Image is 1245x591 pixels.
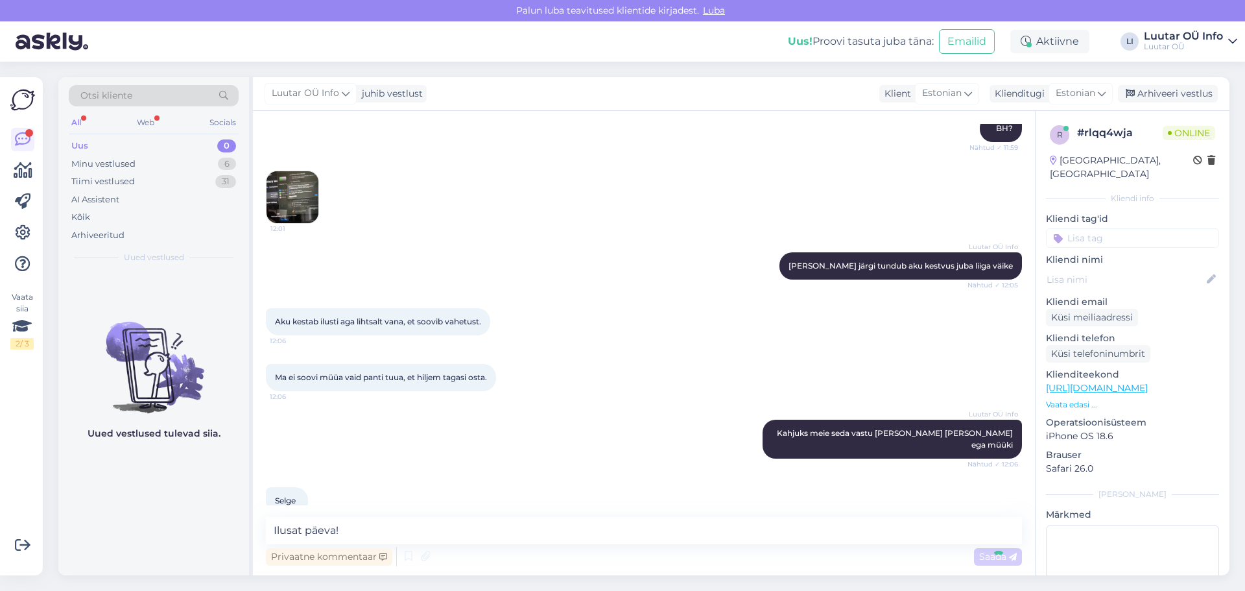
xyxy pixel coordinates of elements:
[267,171,318,223] img: Attachment
[1046,429,1219,443] p: iPhone OS 18.6
[1077,125,1163,141] div: # rlqq4wja
[1046,212,1219,226] p: Kliendi tag'id
[1046,368,1219,381] p: Klienditeekond
[58,298,249,415] img: No chats
[207,114,239,131] div: Socials
[1046,332,1219,345] p: Kliendi telefon
[1050,154,1193,181] div: [GEOGRAPHIC_DATA], [GEOGRAPHIC_DATA]
[10,291,34,350] div: Vaata siia
[1144,31,1223,42] div: Luutar OÜ Info
[1046,253,1219,267] p: Kliendi nimi
[1046,382,1148,394] a: [URL][DOMAIN_NAME]
[969,242,1018,252] span: Luutar OÜ Info
[270,336,318,346] span: 12:06
[1046,462,1219,476] p: Safari 26.0
[1046,309,1138,326] div: Küsi meiliaadressi
[124,252,184,263] span: Uued vestlused
[134,114,157,131] div: Web
[71,193,119,206] div: AI Assistent
[777,428,1015,450] span: Kahjuks meie seda vastu [PERSON_NAME] [PERSON_NAME] ega müüki
[1047,272,1204,287] input: Lisa nimi
[967,459,1018,469] span: Nähtud ✓ 12:06
[1144,31,1237,52] a: Luutar OÜ InfoLuutar OÜ
[1046,193,1219,204] div: Kliendi info
[1120,32,1139,51] div: LI
[1046,416,1219,429] p: Operatsioonisüsteem
[218,158,236,171] div: 6
[788,261,1013,271] span: [PERSON_NAME] järgi tundub aku kestvus juba liiga väike
[69,114,84,131] div: All
[967,280,1018,290] span: Nähtud ✓ 12:05
[71,229,124,242] div: Arhiveeritud
[939,29,995,54] button: Emailid
[1046,448,1219,462] p: Brauser
[788,35,812,47] b: Uus!
[217,139,236,152] div: 0
[88,427,220,440] p: Uued vestlused tulevad siia.
[275,496,296,505] span: Selge
[71,158,136,171] div: Minu vestlused
[10,88,35,112] img: Askly Logo
[272,86,339,101] span: Luutar OÜ Info
[1010,30,1089,53] div: Aktiivne
[10,338,34,350] div: 2 / 3
[1046,228,1219,248] input: Lisa tag
[270,224,319,234] span: 12:01
[996,123,1013,133] span: BH?
[1056,86,1095,101] span: Estonian
[275,317,481,326] span: Aku kestab ilusti aga lihtsalt vana, et soovib vahetust.
[80,89,132,103] span: Otsi kliente
[922,86,962,101] span: Estonian
[788,34,934,49] div: Proovi tasuta juba täna:
[275,372,487,382] span: Ma ei soovi müüa vaid panti tuua, et hiljem tagasi osta.
[270,392,318,402] span: 12:06
[969,143,1018,152] span: Nähtud ✓ 11:59
[1046,399,1219,411] p: Vaata edasi ...
[969,409,1018,419] span: Luutar OÜ Info
[357,87,423,101] div: juhib vestlust
[71,139,88,152] div: Uus
[699,5,729,16] span: Luba
[1144,42,1223,52] div: Luutar OÜ
[1118,85,1218,103] div: Arhiveeri vestlus
[215,175,236,188] div: 31
[1046,295,1219,309] p: Kliendi email
[879,87,911,101] div: Klient
[1046,488,1219,500] div: [PERSON_NAME]
[990,87,1045,101] div: Klienditugi
[71,175,135,188] div: Tiimi vestlused
[1163,126,1215,140] span: Online
[71,211,90,224] div: Kõik
[1046,345,1150,363] div: Küsi telefoninumbrit
[1057,130,1063,139] span: r
[1046,508,1219,522] p: Märkmed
